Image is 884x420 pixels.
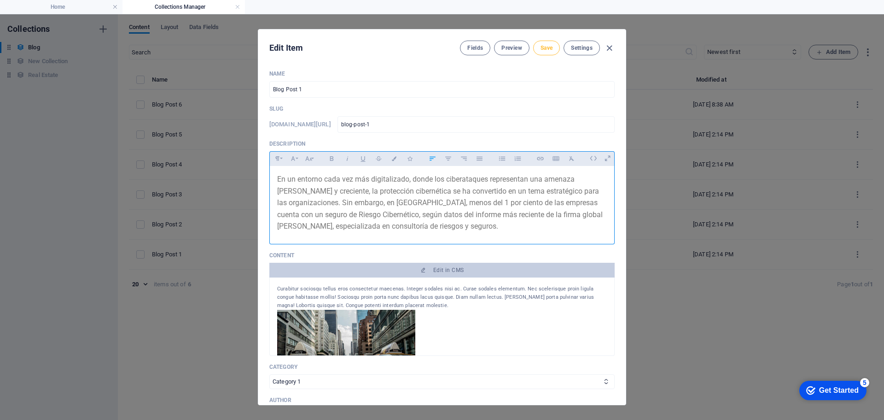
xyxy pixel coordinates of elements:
button: Paragraph Format [270,153,285,165]
button: Align Justify [472,153,487,165]
p: Category [269,363,615,371]
div: Get Started [27,10,67,18]
button: Insert Link [533,153,547,165]
button: Preview [494,41,529,55]
button: Insert Table [548,153,563,165]
button: Font Size [301,153,316,165]
h2: Edit Item [269,42,303,53]
span: Fields [467,44,483,52]
button: Fields [460,41,490,55]
div: 5 [68,2,77,11]
button: Save [533,41,560,55]
p: ​ [277,173,607,232]
button: Icons [402,153,417,165]
span: Preview [501,44,522,52]
i: Open as overlay [600,151,615,166]
h6: Slug is the URL under which this item can be found, so it must be unique. [269,119,331,130]
button: Italic (Ctrl+I) [340,153,355,165]
p: Name [269,70,615,77]
span: En un entorno cada vez más digitalizado, donde los ciberataques representan una amenaza [PERSON_N... [277,175,603,231]
p: Content [269,252,615,259]
button: Font Family [285,153,300,165]
p: Author [269,396,615,404]
button: Clear Formatting [564,153,579,165]
span: Edit in CMS [433,266,464,274]
i: Edit HTML [586,151,600,166]
h4: Collections Manager [122,2,245,12]
button: Settings [564,41,600,55]
button: Align Right [456,153,471,165]
div: Curabitur sociosqu tellus eros consectetur maecenas. Integer sodales nisi ac. Curae sodales eleme... [277,285,607,310]
button: Colors [387,153,401,165]
span: Save [541,44,552,52]
p: Slug [269,105,615,112]
button: Unordered List [494,153,509,165]
p: Description [269,140,615,148]
div: Get Started 5 items remaining, 0% complete [7,5,75,24]
button: Strikethrough [371,153,386,165]
button: Bold (Ctrl+B) [324,153,339,165]
span: Settings [571,44,593,52]
button: Align Center [441,153,455,165]
button: Edit in CMS [269,263,615,278]
button: Align Left [425,153,440,165]
button: Ordered List [510,153,525,165]
button: Underline (Ctrl+U) [355,153,370,165]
